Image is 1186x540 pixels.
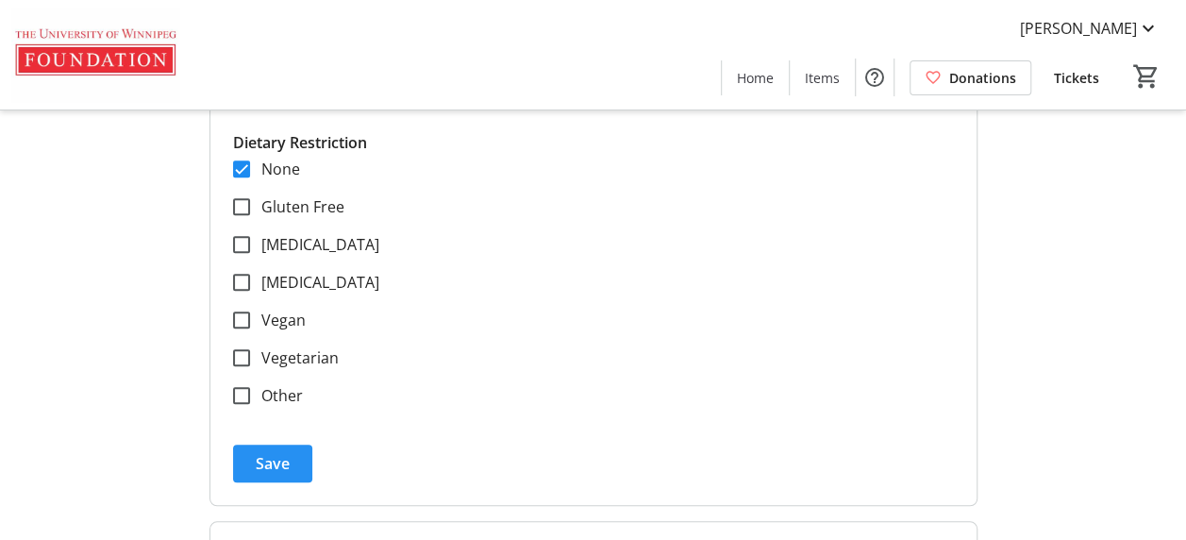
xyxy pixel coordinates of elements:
span: Donations [949,68,1016,88]
span: [PERSON_NAME] [1020,17,1137,40]
label: [MEDICAL_DATA] [250,271,379,294]
label: [MEDICAL_DATA] [250,233,379,256]
a: Items [790,60,855,95]
button: Save [233,445,312,482]
label: Vegetarian [250,346,339,369]
label: Vegan [250,309,306,331]
img: The U of W Foundation's Logo [11,8,179,102]
span: Save [256,452,290,475]
a: Tickets [1039,60,1114,95]
span: Items [805,68,840,88]
button: [PERSON_NAME] [1005,13,1175,43]
label: None [250,158,300,180]
button: Help [856,59,894,96]
a: Donations [910,60,1031,95]
span: Home [737,68,774,88]
label: Other [250,384,303,407]
label: Gluten Free [250,195,344,218]
button: Cart [1129,59,1163,93]
span: Tickets [1054,68,1099,88]
p: Dietary Restriction [233,131,954,154]
a: Home [722,60,789,95]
